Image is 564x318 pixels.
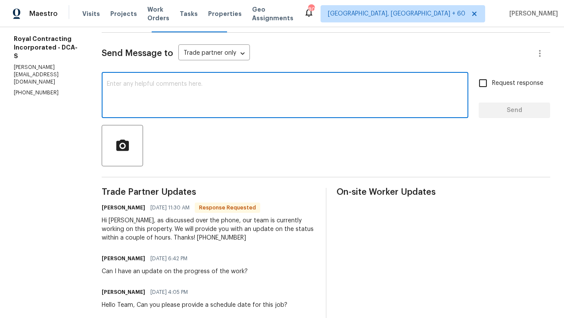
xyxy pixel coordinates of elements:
h6: [PERSON_NAME] [102,203,145,212]
span: Response Requested [196,203,259,212]
span: [DATE] 11:30 AM [150,203,190,212]
span: [DATE] 4:05 PM [150,288,188,296]
span: [GEOGRAPHIC_DATA], [GEOGRAPHIC_DATA] + 60 [328,9,465,18]
div: 801 [308,5,314,14]
span: [PERSON_NAME] [506,9,558,18]
span: Projects [110,9,137,18]
span: Send Message to [102,49,173,58]
div: Trade partner only [178,47,250,61]
h5: Royal Contracting Incorporated - DCA-S [14,34,81,60]
span: Geo Assignments [252,5,293,22]
p: [PHONE_NUMBER] [14,89,81,97]
p: [PERSON_NAME][EMAIL_ADDRESS][DOMAIN_NAME] [14,64,81,86]
span: Properties [208,9,242,18]
span: Request response [492,79,543,88]
span: Tasks [180,11,198,17]
span: Work Orders [147,5,169,22]
div: Hi [PERSON_NAME], as discussed over the phone, our team is currently working on this property. We... [102,216,315,242]
span: Maestro [29,9,58,18]
div: Can I have an update on the progress of the work? [102,267,248,276]
span: On-site Worker Updates [337,188,551,196]
span: Trade Partner Updates [102,188,315,196]
span: [DATE] 6:42 PM [150,254,187,263]
div: Hello Team, Can you please provide a schedule date for this job? [102,301,287,309]
h6: [PERSON_NAME] [102,254,145,263]
span: Visits [82,9,100,18]
h6: [PERSON_NAME] [102,288,145,296]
